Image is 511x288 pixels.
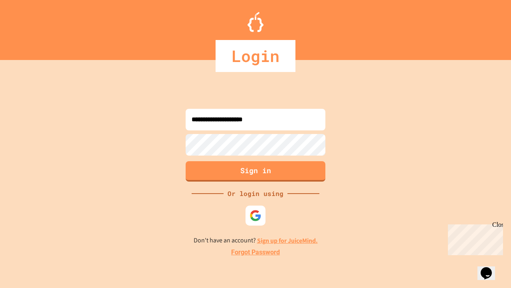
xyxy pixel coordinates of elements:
iframe: chat widget [445,221,503,255]
div: Login [216,40,295,72]
button: Sign in [186,161,325,182]
a: Sign up for JuiceMind. [257,236,318,245]
div: Or login using [224,189,287,198]
img: Logo.svg [248,12,263,32]
iframe: chat widget [477,256,503,280]
p: Don't have an account? [194,236,318,246]
a: Forgot Password [231,248,280,257]
div: Chat with us now!Close [3,3,55,51]
img: google-icon.svg [250,210,261,222]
